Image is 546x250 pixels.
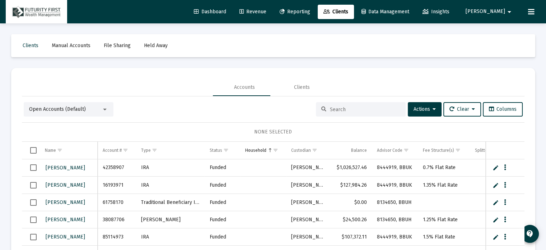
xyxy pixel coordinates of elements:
span: Clients [23,42,38,49]
a: Manual Accounts [46,38,96,53]
button: [PERSON_NAME] [457,4,522,19]
span: Reporting [280,9,310,15]
td: $1,026,527.46 [330,159,372,177]
td: Column Name [40,142,98,159]
td: $24,500.26 [330,211,372,228]
a: [PERSON_NAME] [45,232,86,242]
td: 8444919, BBUK [372,159,418,177]
a: Insights [417,5,455,19]
div: Clients [294,84,310,91]
span: [PERSON_NAME] [46,165,85,171]
div: Advisor Code [377,147,402,153]
a: [PERSON_NAME] [45,214,86,225]
span: Show filter options for column 'Name' [57,147,62,153]
td: 1.5% Flat Rate [418,228,470,246]
div: Funded [210,182,235,189]
div: Funded [210,164,235,171]
td: [PERSON_NAME] [286,177,330,194]
td: Column Splitter(s) [470,142,513,159]
a: Edit [493,217,499,223]
td: Column Fee Structure(s) [418,142,470,159]
td: Column Advisor Code [372,142,418,159]
div: Funded [210,216,235,223]
a: Dashboard [188,5,232,19]
span: Data Management [361,9,409,15]
span: Insights [423,9,449,15]
a: Data Management [356,5,415,19]
span: Show filter options for column 'Type' [152,147,157,153]
a: Held Away [138,38,173,53]
td: 38087706 [98,211,136,228]
td: IRA [136,228,205,246]
div: Household [245,147,266,153]
div: Type [141,147,151,153]
td: [PERSON_NAME] [286,228,330,246]
span: [PERSON_NAME] [46,182,85,188]
td: [PERSON_NAME] [286,194,330,211]
div: Select all [30,147,37,154]
span: Clear [449,106,475,112]
td: Column Household [240,142,286,159]
mat-icon: arrow_drop_down [505,5,514,19]
div: Status [210,147,222,153]
a: Reporting [274,5,316,19]
td: [PERSON_NAME] [286,211,330,228]
div: Funded [210,233,235,241]
a: File Sharing [98,38,136,53]
span: Open Accounts (Default) [29,106,86,112]
td: $127,984.26 [330,177,372,194]
td: Column Type [136,142,205,159]
button: Columns [483,102,523,117]
td: 8444919, BBUK [372,228,418,246]
td: [PERSON_NAME] [136,211,205,228]
span: Show filter options for column 'Advisor Code' [403,147,409,153]
td: IRA [136,177,205,194]
button: Actions [408,102,442,117]
span: [PERSON_NAME] [466,9,505,15]
td: 0.7% Flat Rate [418,159,470,177]
img: Dashboard [11,5,62,19]
a: [PERSON_NAME] [45,163,86,173]
span: Columns [489,106,517,112]
td: Column Status [205,142,240,159]
td: [PERSON_NAME] [286,159,330,177]
span: Actions [414,106,436,112]
div: Name [45,147,56,153]
td: Traditional Beneficiary Ira [136,194,205,211]
span: [PERSON_NAME] [46,234,85,240]
span: [PERSON_NAME] [46,199,85,205]
span: Revenue [239,9,266,15]
td: 8134650, BBUH [372,194,418,211]
div: Funded [210,199,235,206]
td: 61758170 [98,194,136,211]
div: Select row [30,164,37,171]
div: Select row [30,234,37,240]
span: Show filter options for column 'Household' [273,147,278,153]
a: [PERSON_NAME] [45,180,86,190]
div: Splitter(s) [475,147,494,153]
a: Edit [493,182,499,188]
td: 16193971 [98,177,136,194]
div: Balance [351,147,367,153]
td: $0.00 [330,194,372,211]
td: 1.25% Flat Rate [418,211,470,228]
span: File Sharing [104,42,131,49]
input: Search [330,106,400,113]
span: Dashboard [194,9,226,15]
div: Select row [30,182,37,188]
div: Select row [30,199,37,206]
div: Accounts [234,84,255,91]
td: 1.35% Flat Rate [418,177,470,194]
div: NONE SELECTED [28,128,519,136]
td: IRA [136,159,205,177]
span: [PERSON_NAME] [46,217,85,223]
td: 42358907 [98,159,136,177]
td: 8134650, BBUH [372,211,418,228]
span: Clients [323,9,348,15]
span: Held Away [144,42,168,49]
td: 85114973 [98,228,136,246]
span: Manual Accounts [52,42,90,49]
a: Revenue [234,5,272,19]
div: Select row [30,217,37,223]
td: Column Balance [330,142,372,159]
